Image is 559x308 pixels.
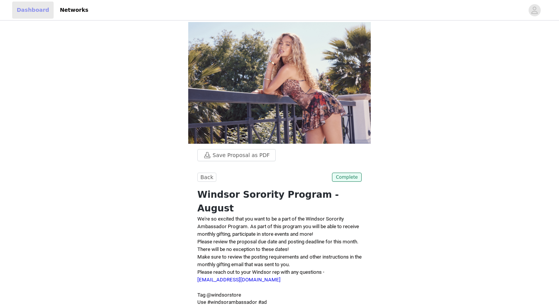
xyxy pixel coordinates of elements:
button: Back [197,173,216,182]
span: Complete [332,173,362,182]
a: Networks [55,2,93,19]
span: Please review the proposal due date and posting deadline for this month. There will be no excepti... [197,239,359,252]
div: avatar [531,4,538,16]
button: Save Proposal as PDF [197,149,276,161]
span: Make sure to review the posting requirements and other instructions in the monthly gifting email ... [197,254,362,267]
img: campaign image [188,22,371,144]
h1: Windsor Sorority Program - August [197,188,362,215]
span: Please reach out to your Windsor rep with any questions - [197,269,324,283]
a: Dashboard [12,2,54,19]
span: We're so excited that you want to be a part of the Windsor Sorority Ambassador Program. As part o... [197,216,359,237]
a: [EMAIL_ADDRESS][DOMAIN_NAME] [197,277,281,283]
span: Tag @windsorstore [197,292,241,298]
span: Use #windsorambassador #ad [197,299,267,305]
